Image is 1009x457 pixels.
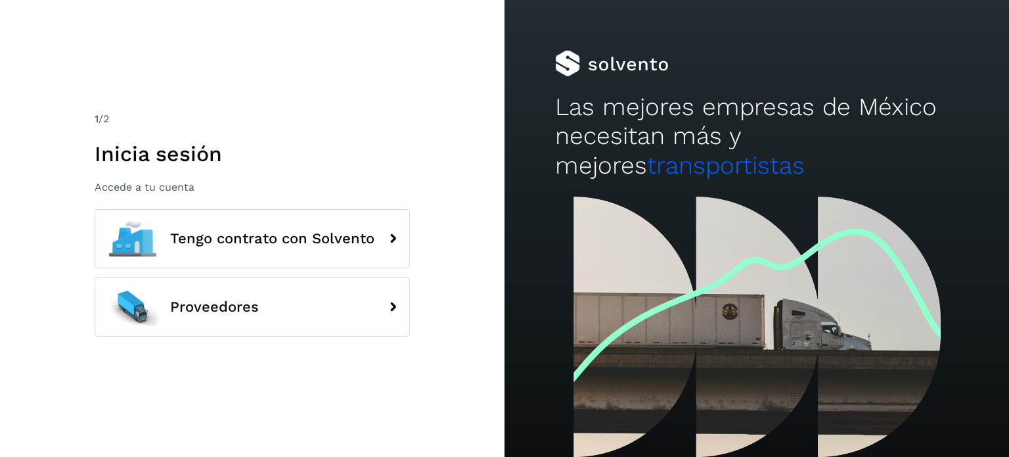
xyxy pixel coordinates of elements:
[95,141,410,166] h1: Inicia sesión
[95,277,410,337] button: Proveedores
[170,231,374,247] span: Tengo contrato con Solvento
[95,209,410,268] button: Tengo contrato con Solvento
[95,181,410,193] p: Accede a tu cuenta
[170,299,259,315] span: Proveedores
[95,112,99,125] span: 1
[95,111,410,127] div: /2
[647,151,805,180] span: transportistas
[555,93,958,180] h2: Las mejores empresas de México necesitan más y mejores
